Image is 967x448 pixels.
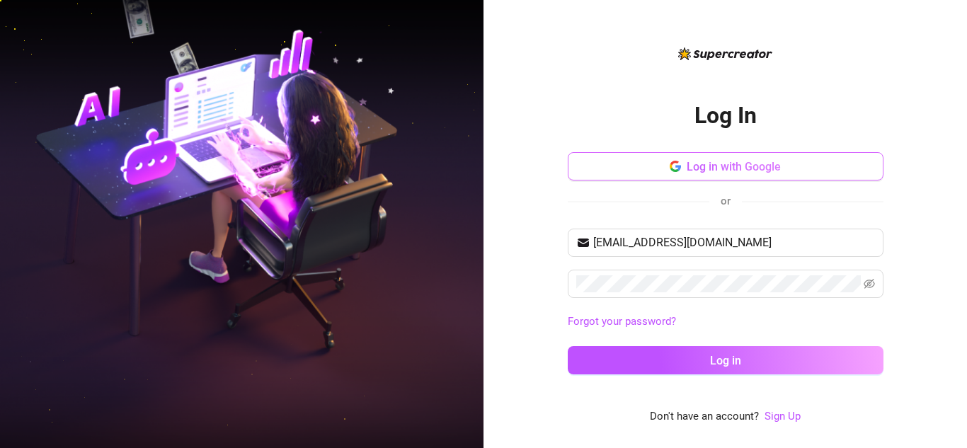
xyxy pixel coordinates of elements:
a: Sign Up [765,410,801,423]
a: Forgot your password? [568,315,676,328]
img: logo-BBDzfeDw.svg [678,47,772,60]
span: Don't have an account? [650,408,759,425]
button: Log in [568,346,883,374]
span: or [721,195,731,207]
span: Log in [710,354,741,367]
a: Forgot your password? [568,314,883,331]
span: eye-invisible [864,278,875,289]
input: Your email [593,234,875,251]
button: Log in with Google [568,152,883,180]
a: Sign Up [765,408,801,425]
span: Log in with Google [687,160,781,173]
h2: Log In [694,101,757,130]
